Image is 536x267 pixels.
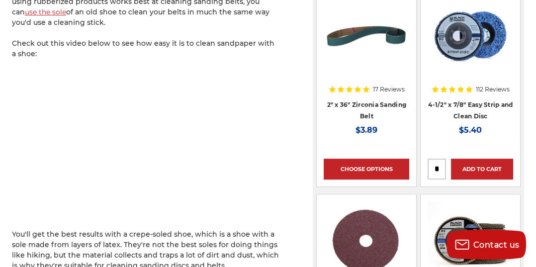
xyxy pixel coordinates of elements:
[327,101,406,120] a: 2" x 36" Zirconia Sanding Belt
[473,240,520,250] span: Contact us
[12,38,280,59] p: Check out this video below to see how easy it is to clean sandpaper with a shoe:
[459,125,482,135] span: $5.40
[25,7,66,16] a: use the sole
[356,125,377,135] span: $3.89
[12,70,290,226] iframe: YouTube video player
[428,101,513,120] a: 4-1/2" x 7/8" Easy Strip and Clean Disc
[324,159,409,179] a: Choose Options
[451,159,513,179] a: Add to Cart
[447,230,526,260] button: Contact us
